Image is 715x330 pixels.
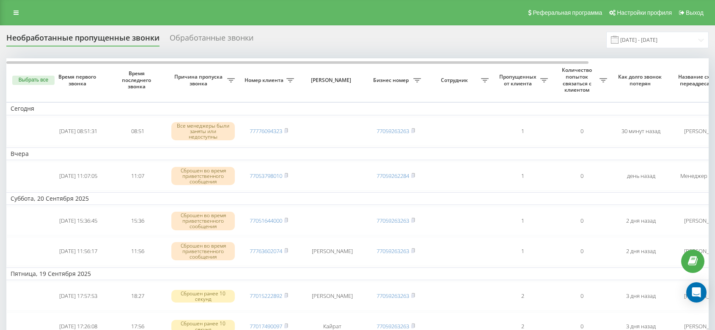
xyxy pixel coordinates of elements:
a: 77059263263 [377,292,409,300]
td: 0 [552,162,611,191]
span: Как долго звонок потерян [618,74,664,87]
a: 77015222892 [250,292,282,300]
td: 0 [552,237,611,266]
span: Количество попыток связаться с клиентом [556,67,599,93]
td: 2 дня назад [611,207,671,235]
td: 11:56 [108,237,167,266]
span: Время первого звонка [55,74,101,87]
td: [DATE] 15:36:45 [49,207,108,235]
a: 77059263263 [377,217,409,224]
div: Open Intercom Messenger [686,282,707,303]
a: 77059263263 [377,322,409,330]
td: [DATE] 08:51:31 [49,117,108,146]
a: 77763602074 [250,247,282,255]
div: Сброшен ранее 10 секунд [171,290,235,303]
div: Необработанные пропущенные звонки [6,33,159,46]
td: 1 [493,207,552,235]
span: Номер клиента [243,77,286,84]
div: Сброшен во время приветственного сообщения [171,212,235,230]
span: [PERSON_NAME] [305,77,359,84]
td: [PERSON_NAME] [298,237,366,266]
div: Обработанные звонки [170,33,253,46]
td: [DATE] 11:07:05 [49,162,108,191]
td: 1 [493,117,552,146]
td: 1 [493,237,552,266]
td: 0 [552,207,611,235]
a: 77776094323 [250,127,282,135]
span: Бизнес номер [370,77,413,84]
td: 0 [552,117,611,146]
td: день назад [611,162,671,191]
td: 30 минут назад [611,117,671,146]
td: [DATE] 11:56:17 [49,237,108,266]
td: 15:36 [108,207,167,235]
td: 3 дня назад [611,282,671,311]
td: [DATE] 17:57:53 [49,282,108,311]
td: 18:27 [108,282,167,311]
span: Сотрудник [429,77,481,84]
div: Все менеджеры были заняты или недоступны [171,122,235,141]
span: Пропущенных от клиента [497,74,540,87]
button: Выбрать все [12,76,55,85]
a: 77059262284 [377,172,409,180]
td: 1 [493,162,552,191]
td: 11:07 [108,162,167,191]
span: Причина пропуска звонка [171,74,227,87]
td: 0 [552,282,611,311]
a: 77059263263 [377,127,409,135]
span: Выход [686,9,704,16]
td: [PERSON_NAME] [298,282,366,311]
div: Сброшен во время приветственного сообщения [171,167,235,185]
a: 77059263263 [377,247,409,255]
td: 2 дня назад [611,237,671,266]
span: Реферальная программа [533,9,602,16]
a: 77053798010 [250,172,282,180]
a: 77051644000 [250,217,282,224]
td: 08:51 [108,117,167,146]
a: 77017490097 [250,322,282,330]
span: Настройки профиля [617,9,672,16]
span: Время последнего звонка [115,70,160,90]
div: Сброшен во время приветственного сообщения [171,242,235,261]
td: 2 [493,282,552,311]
